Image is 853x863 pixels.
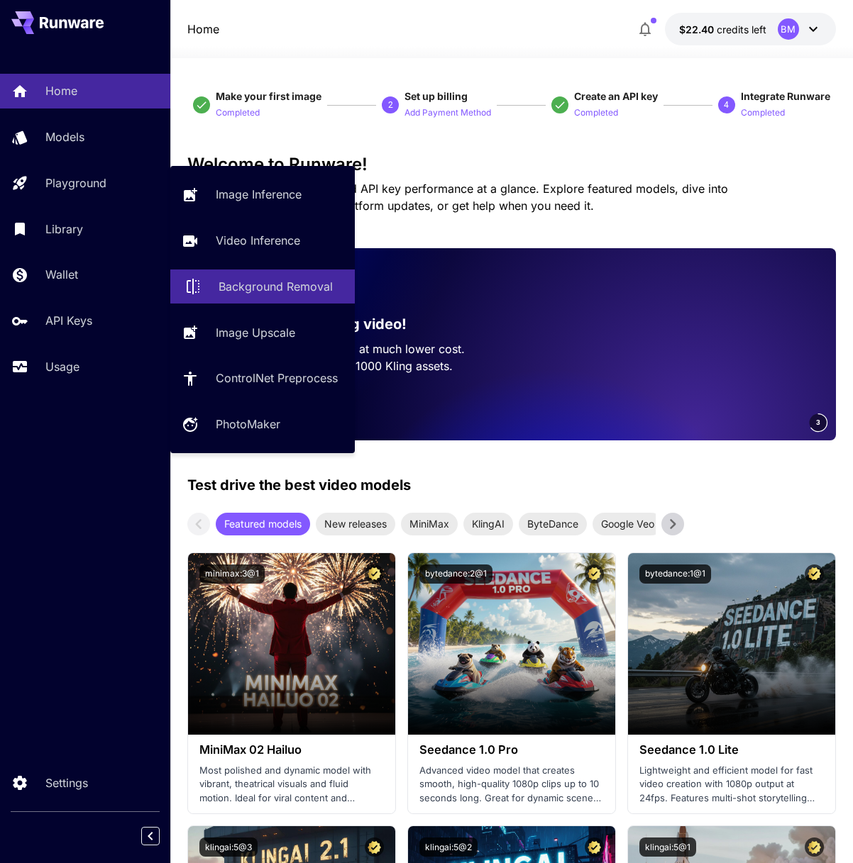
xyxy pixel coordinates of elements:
[170,361,355,396] a: ControlNet Preprocess
[187,182,728,213] span: Check out your usage stats and API key performance at a glance. Explore featured models, dive int...
[199,743,384,757] h3: MiniMax 02 Hailuo
[741,106,785,120] p: Completed
[405,106,491,120] p: Add Payment Method
[639,764,824,806] p: Lightweight and efficient model for fast video creation with 1080p output at 24fps. Features mult...
[216,416,280,433] p: PhotoMaker
[717,23,766,35] span: credits left
[45,358,79,375] p: Usage
[419,564,492,584] button: bytedance:2@1
[408,553,615,735] img: alt
[519,516,587,531] span: ByteDance
[216,232,300,249] p: Video Inference
[152,823,170,849] div: Collapse sidebar
[219,278,333,295] p: Background Removal
[170,177,355,212] a: Image Inference
[679,23,717,35] span: $22.40
[574,90,658,102] span: Create an API key
[639,743,824,757] h3: Seedance 1.0 Lite
[405,90,468,102] span: Set up billing
[365,837,384,857] button: Certified Model – Vetted for best performance and includes a commercial license.
[187,474,411,496] p: Test drive the best video models
[665,13,836,45] button: $22.4006
[419,743,604,757] h3: Seedance 1.0 Pro
[199,837,258,857] button: klingai:5@3
[45,174,106,191] p: Playground
[639,837,696,857] button: klingai:5@1
[216,369,338,386] p: ControlNet Preprocess
[170,223,355,258] a: Video Inference
[365,564,384,584] button: Certified Model – Vetted for best performance and includes a commercial license.
[805,837,824,857] button: Certified Model – Vetted for best performance and includes a commercial license.
[187,21,219,38] p: Home
[316,516,395,531] span: New releases
[170,315,355,350] a: Image Upscale
[628,553,835,735] img: alt
[216,90,321,102] span: Make your first image
[463,516,513,531] span: KlingAI
[778,18,799,40] div: BM
[170,269,355,304] a: Background Removal
[216,324,295,341] p: Image Upscale
[724,99,729,111] p: 4
[401,516,458,531] span: MiniMax
[199,764,384,806] p: Most polished and dynamic model with vibrant, theatrical visuals and fluid motion. Ideal for vira...
[419,837,478,857] button: klingai:5@2
[741,90,830,102] span: Integrate Runware
[216,516,310,531] span: Featured models
[187,21,219,38] nav: breadcrumb
[216,186,302,203] p: Image Inference
[216,106,260,120] p: Completed
[188,553,395,735] img: alt
[585,564,604,584] button: Certified Model – Vetted for best performance and includes a commercial license.
[45,266,78,283] p: Wallet
[45,128,84,145] p: Models
[419,764,604,806] p: Advanced video model that creates smooth, high-quality 1080p clips up to 10 seconds long. Great f...
[639,564,711,584] button: bytedance:1@1
[45,774,88,791] p: Settings
[805,564,824,584] button: Certified Model – Vetted for best performance and includes a commercial license.
[170,407,355,442] a: PhotoMaker
[141,827,160,845] button: Collapse sidebar
[199,564,265,584] button: minimax:3@1
[45,221,83,238] p: Library
[816,417,820,428] span: 3
[585,837,604,857] button: Certified Model – Vetted for best performance and includes a commercial license.
[574,106,618,120] p: Completed
[593,516,663,531] span: Google Veo
[187,155,836,174] h3: Welcome to Runware!
[388,99,393,111] p: 2
[45,82,77,99] p: Home
[679,22,766,37] div: $22.4006
[45,312,92,329] p: API Keys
